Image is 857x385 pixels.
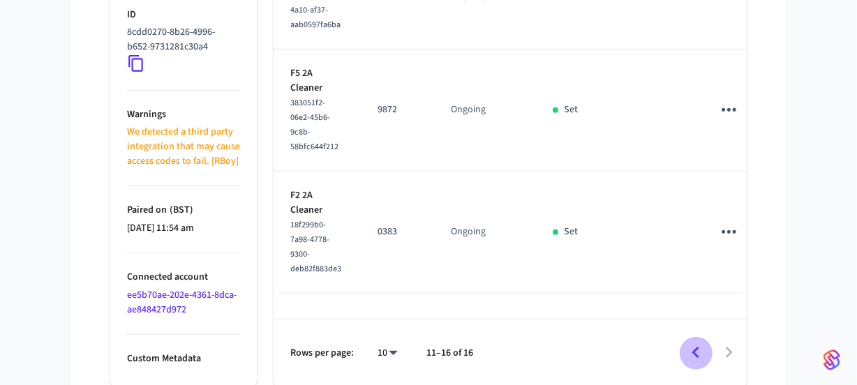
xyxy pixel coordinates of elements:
[127,288,237,317] a: ee5b70ae-202e-4361-8dca-ae848427d972
[127,270,240,285] p: Connected account
[434,172,536,294] td: Ongoing
[824,349,840,371] img: SeamLogoGradient.69752ec5.svg
[290,219,341,275] span: 18f299b0-7a98-4778-9300-deb82f883de3
[127,203,240,218] p: Paired on
[290,66,344,96] p: F5 2A Cleaner
[127,352,240,366] p: Custom Metadata
[426,346,473,361] p: 11–16 of 16
[127,221,240,236] p: [DATE] 11:54 am
[564,225,578,239] p: Set
[127,25,234,54] p: 8cdd0270-8b26-4996-b652-9731281c30a4
[679,336,712,369] button: Go to previous page
[290,346,354,361] p: Rows per page:
[127,125,240,169] p: We detected a third party integration that may cause access codes to fail. [RBoy]
[127,8,240,22] p: ID
[378,225,417,239] p: 0383
[371,343,404,363] div: 10
[290,97,338,153] span: 383051f2-06e2-45b6-9c8b-58bfc644f212
[127,107,240,122] p: Warnings
[167,203,193,217] span: ( BST )
[378,103,417,117] p: 9872
[564,103,578,117] p: Set
[434,50,536,172] td: Ongoing
[290,188,344,218] p: F2 2A Cleaner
